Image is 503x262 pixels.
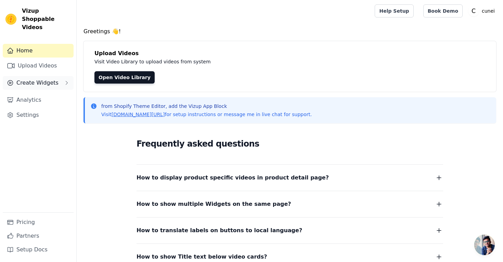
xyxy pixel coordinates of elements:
[375,4,413,17] a: Help Setup
[101,111,312,118] p: Visit for setup instructions or message me in live chat for support.
[3,243,74,257] a: Setup Docs
[137,199,443,209] button: How to show multiple Widgets on the same page?
[472,8,476,14] text: C
[137,226,443,235] button: How to translate labels on buttons to local language?
[3,229,74,243] a: Partners
[83,27,496,36] h4: Greetings 👋!
[137,173,443,183] button: How to display product specific videos in product detail page?
[479,5,498,17] p: cunei
[94,71,155,84] a: Open Video Library
[94,58,401,66] p: Visit Video Library to upload videos from system
[112,112,165,117] a: [DOMAIN_NAME][URL]
[137,173,329,183] span: How to display product specific videos in product detail page?
[94,49,485,58] h4: Upload Videos
[5,14,16,25] img: Vizup
[468,5,498,17] button: C cunei
[423,4,463,17] a: Book Demo
[137,226,302,235] span: How to translate labels on buttons to local language?
[3,59,74,73] a: Upload Videos
[3,215,74,229] a: Pricing
[22,7,71,32] span: Vizup Shoppable Videos
[3,93,74,107] a: Analytics
[101,103,312,110] p: from Shopify Theme Editor, add the Vizup App Block
[3,76,74,90] button: Create Widgets
[16,79,59,87] span: Create Widgets
[137,199,291,209] span: How to show multiple Widgets on the same page?
[137,252,443,262] button: How to show Title text below video cards?
[137,252,267,262] span: How to show Title text below video cards?
[3,108,74,122] a: Settings
[137,137,443,151] h2: Frequently asked questions
[474,235,495,255] div: Open chat
[3,44,74,58] a: Home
